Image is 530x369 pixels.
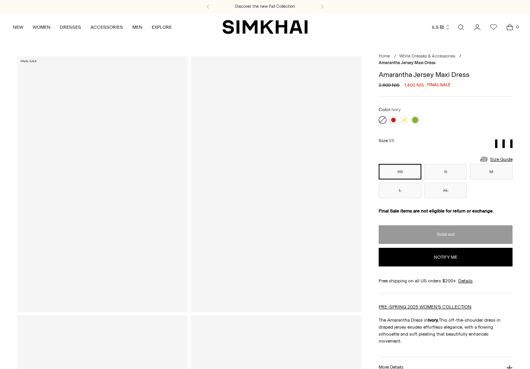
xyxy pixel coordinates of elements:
button: S [424,164,467,179]
a: Open search modal [453,19,469,35]
strong: Final Sale items are not eligible for return or exchange. [379,208,494,214]
button: M [470,164,513,179]
a: WOMEN [33,19,50,36]
button: ILS ₪ [432,19,450,36]
div: / [394,53,396,60]
a: ACCESSORIES [90,19,123,36]
span: 1,400 NIS [404,82,424,89]
a: PRE-SPRING 2025 WOMEN'S COLLECTION [379,304,471,310]
label: Size: [379,137,394,144]
a: White Dresses & Accessories [399,54,455,59]
button: XS [379,164,421,179]
span: XS [389,138,394,143]
a: Amarantha Jersey Maxi Dress [17,56,188,312]
a: Size Guide [479,154,513,164]
a: EXPLORE [152,19,172,36]
button: L [379,183,421,198]
label: Color: [379,106,400,113]
a: NEW [13,19,23,36]
h1: Amarantha Jersey Maxi Dress [379,71,513,78]
a: Discover the new Fall Collection [235,3,295,10]
div: Free shipping on all US orders $200+ [379,277,513,284]
strong: Ivory. [428,317,439,323]
p: The Amarantha Dress in This off-the-shoulder dress in draped jersey exudes effortless elegance, w... [379,317,513,345]
a: MEN [132,19,142,36]
nav: breadcrumbs [379,53,513,66]
span: 0 [514,23,521,30]
button: Notify me [379,248,513,266]
a: SIMKHAI [222,19,308,35]
a: Open cart modal [502,19,518,35]
span: Amarantha Jersey Maxi Dress [379,60,435,65]
a: Amarantha Jersey Maxi Dress [191,56,361,312]
div: / [459,53,461,60]
a: Home [379,54,390,59]
a: DRESSES [60,19,81,36]
span: Ivory [391,107,400,112]
a: Go to the account page [469,19,485,35]
a: Details [458,277,473,284]
a: Wishlist [486,19,501,35]
button: XL [424,183,467,198]
s: 2,800 NIS [379,82,400,89]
